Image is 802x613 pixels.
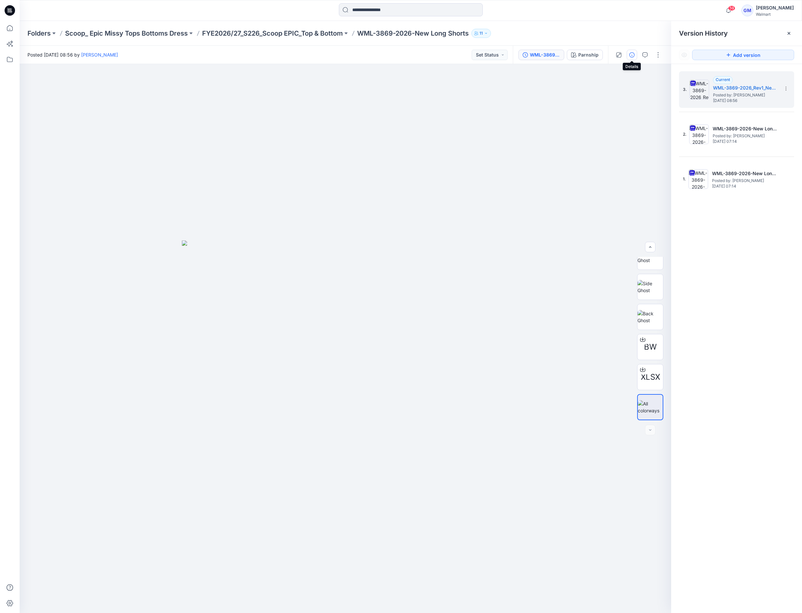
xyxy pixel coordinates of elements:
span: 2. [683,131,687,137]
span: [DATE] 07:14 [712,184,777,189]
span: 3. [683,87,687,92]
button: Parnship [567,50,603,60]
span: 1. [683,176,686,182]
img: Side Ghost [637,280,663,294]
button: Show Hidden Versions [679,50,689,60]
span: Posted by: Gayan Mahawithanalage [713,92,778,98]
span: [DATE] 07:14 [713,139,778,144]
div: Walmart [756,12,794,17]
button: Add version [692,50,794,60]
h5: WML-3869-2026-New Long Shorts_Full Colorway [713,125,778,133]
img: WML-3869-2026_Rev1_New Long Shorts [689,80,709,99]
span: BW [644,341,657,353]
img: Back Ghost [637,310,663,324]
button: Close [786,31,792,36]
div: [PERSON_NAME] [756,4,794,12]
span: Posted by: Gayan Mahawithanalage [712,177,777,184]
span: 59 [728,6,735,11]
span: Current [716,77,730,82]
span: Posted [DATE] 08:56 by [27,51,118,58]
img: eyJhbGciOiJIUzI1NiIsImtpZCI6IjAiLCJzbHQiOiJzZXMiLCJ0eXAiOiJKV1QifQ.eyJkYXRhIjp7InR5cGUiOiJzdG9yYW... [182,240,509,613]
button: 11 [471,29,491,38]
a: [PERSON_NAME] [81,52,118,58]
img: Front Ghost [637,250,663,264]
p: 11 [479,30,483,37]
h5: WML-3869-2026-New Long Shorts_Soft Silver [712,170,777,177]
img: WML-3869-2026-New Long Shorts_Soft Silver [689,169,708,189]
span: Posted by: Gayan Mahawithanalage [713,133,778,139]
span: [DATE] 08:56 [713,98,778,103]
img: All colorways [638,400,663,414]
div: Parnship [578,51,599,58]
div: WML-3869-2026_Rev1_New Long Shorts [530,51,560,58]
span: Version History [679,29,728,37]
a: Scoop_ Epic Missy Tops Bottoms Dress [65,29,188,38]
a: Folders [27,29,51,38]
div: GM [741,5,753,16]
h5: WML-3869-2026_Rev1_New Long Shorts [713,84,778,92]
p: WML-3869-2026-New Long Shorts [357,29,469,38]
button: WML-3869-2026_Rev1_New Long Shorts [518,50,564,60]
span: XLSX [641,371,660,383]
img: WML-3869-2026-New Long Shorts_Full Colorway [689,124,709,144]
button: Details [627,50,637,60]
a: FYE2026/27_S226_Scoop EPIC_Top & Bottom [202,29,343,38]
